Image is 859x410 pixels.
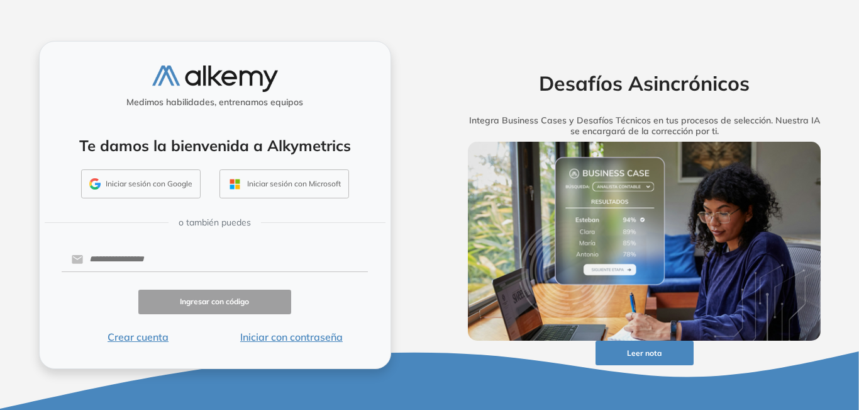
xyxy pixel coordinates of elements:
span: o también puedes [179,216,251,229]
h5: Integra Business Cases y Desafíos Técnicos en tus procesos de selección. Nuestra IA se encargará ... [448,115,841,137]
button: Ingresar con código [138,290,292,314]
button: Crear cuenta [62,329,215,345]
h5: Medimos habilidades, entrenamos equipos [45,97,385,108]
h4: Te damos la bienvenida a Alkymetrics [56,137,374,155]
h2: Desafíos Asincrónicos [448,71,841,95]
div: Widget de chat [633,264,859,410]
button: Iniciar sesión con Microsoft [219,169,349,198]
img: logo-alkemy [152,65,278,91]
iframe: Chat Widget [633,264,859,410]
img: OUTLOOK_ICON [228,177,242,191]
button: Leer nota [596,341,694,365]
img: img-more-info [468,142,821,341]
button: Iniciar sesión con Google [81,169,201,198]
button: Iniciar con contraseña [214,329,368,345]
img: GMAIL_ICON [89,178,101,190]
